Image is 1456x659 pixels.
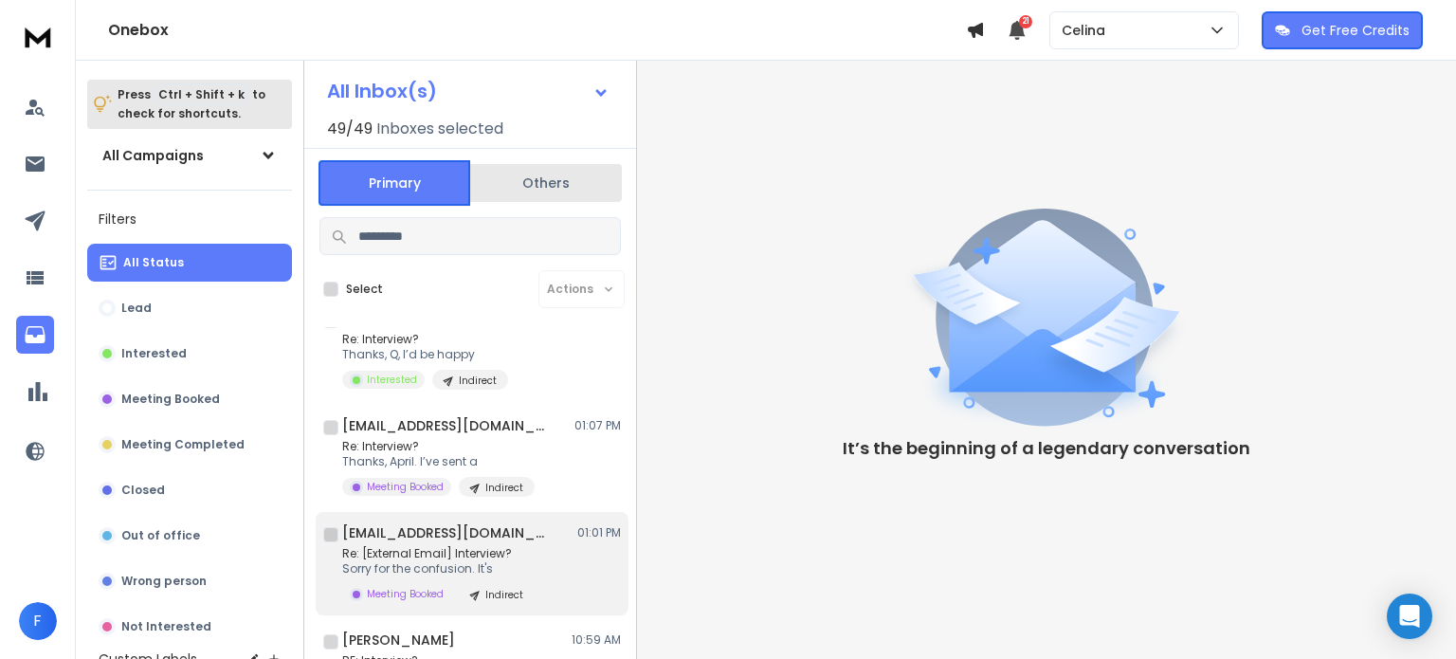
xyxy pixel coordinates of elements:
p: Interested [121,346,187,361]
p: Not Interested [121,619,211,634]
button: Meeting Completed [87,426,292,464]
p: Indirect [485,588,523,602]
span: 49 / 49 [327,118,373,140]
button: Interested [87,335,292,373]
span: 21 [1019,15,1032,28]
button: All Campaigns [87,137,292,174]
button: Primary [318,160,470,206]
p: 01:07 PM [574,418,621,433]
p: Indirect [459,374,497,388]
p: Lead [121,301,152,316]
p: It’s the beginning of a legendary conversation [843,435,1250,462]
p: Meeting Completed [121,437,245,452]
span: Ctrl + Shift + k [155,83,247,105]
p: Press to check for shortcuts. [118,85,265,123]
p: Celina [1062,21,1113,40]
button: All Status [87,244,292,282]
p: 10:59 AM [572,632,621,648]
p: Meeting Booked [367,587,444,601]
p: Out of office [121,528,200,543]
button: All Inbox(s) [312,72,625,110]
h1: [EMAIL_ADDRESS][DOMAIN_NAME] [342,523,551,542]
p: All Status [123,255,184,270]
p: Indirect [485,481,523,495]
p: Re: Interview? [342,439,535,454]
h3: Filters [87,206,292,232]
p: Meeting Booked [121,392,220,407]
p: Re: Interview? [342,332,508,347]
p: Thanks, April. I’ve sent a [342,454,535,469]
button: Lead [87,289,292,327]
button: Get Free Credits [1262,11,1423,49]
p: 01:01 PM [577,525,621,540]
button: Wrong person [87,562,292,600]
button: Out of office [87,517,292,555]
button: Closed [87,471,292,509]
button: F [19,602,57,640]
h1: Onebox [108,19,966,42]
p: Sorry for the confusion. It's [342,561,535,577]
h1: All Campaigns [102,146,204,165]
button: Others [470,162,622,204]
img: logo [19,19,57,54]
button: Meeting Booked [87,380,292,418]
h1: All Inbox(s) [327,82,437,101]
label: Select [346,282,383,297]
p: Meeting Booked [367,480,444,494]
p: Get Free Credits [1301,21,1410,40]
h1: [PERSON_NAME] [342,631,455,650]
p: Thanks, Q, I’d be happy [342,347,508,362]
p: Closed [121,483,165,498]
p: Interested [367,373,417,387]
div: Open Intercom Messenger [1387,594,1432,639]
p: Wrong person [121,574,207,589]
p: Re: [External Email] Interview? [342,546,535,561]
h1: [EMAIL_ADDRESS][DOMAIN_NAME] [342,416,551,435]
button: Not Interested [87,608,292,646]
h3: Inboxes selected [376,118,503,140]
